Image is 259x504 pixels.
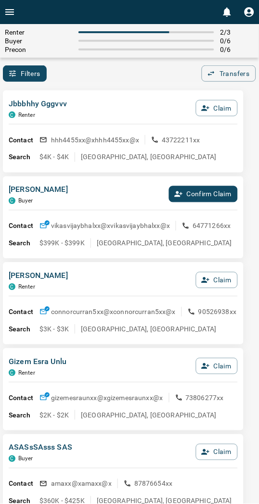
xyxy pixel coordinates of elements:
p: Contact [9,221,39,231]
p: 87876654xx [134,479,173,489]
span: 2 / 3 [220,28,254,36]
p: vikasvijaybhalxx@x vikasvijaybhalxx@x [51,221,170,231]
p: $3K - $3K [39,325,69,334]
p: Renter [18,284,35,290]
p: Contact [9,479,39,490]
button: Claim [196,358,238,375]
p: amaxx@x amaxx@x [51,479,112,489]
p: 73806277xx [186,393,224,403]
p: 43722211xx [162,135,200,145]
div: condos.ca [9,370,15,377]
span: Buyer [5,37,73,45]
p: $4K - $4K [39,152,69,162]
button: Claim [196,272,238,289]
p: [GEOGRAPHIC_DATA], [GEOGRAPHIC_DATA] [81,152,216,162]
p: Jbbbhhy Gggvvv [9,98,67,110]
p: Contact [9,393,39,403]
span: Renter [5,28,73,36]
p: Contact [9,307,39,317]
p: $2K - $2K [39,411,69,420]
button: Profile [240,2,259,22]
span: 0 / 6 [220,37,254,45]
p: Buyer [18,198,33,204]
div: condos.ca [9,112,15,118]
p: gizemesraunxx@x gizemesraunxx@x [51,393,163,403]
p: Search [9,325,39,335]
button: Claim [196,444,238,461]
p: Buyer [18,456,33,463]
p: [GEOGRAPHIC_DATA], [GEOGRAPHIC_DATA] [97,239,232,248]
p: ASASsSAsss SAS [9,442,72,454]
div: condos.ca [9,284,15,290]
button: Claim [196,100,238,116]
p: 64771266xx [193,221,231,231]
p: Search [9,152,39,163]
p: Search [9,411,39,421]
div: condos.ca [9,198,15,204]
div: condos.ca [9,456,15,463]
p: Contact [9,135,39,145]
p: Renter [18,112,35,118]
p: Gizem Esra Unlu [9,356,66,368]
p: Search [9,239,39,249]
p: hhh4455xx@x hhh4455xx@x [51,135,139,145]
button: Transfers [202,65,256,82]
p: connorcurran5xx@x connorcurran5xx@x [51,307,176,317]
p: [PERSON_NAME] [9,184,68,196]
span: Precon [5,46,73,53]
span: 0 / 6 [220,46,254,53]
p: 90526938xx [198,307,237,317]
button: Filters [3,65,47,82]
p: [GEOGRAPHIC_DATA], [GEOGRAPHIC_DATA] [81,325,216,334]
p: [GEOGRAPHIC_DATA], [GEOGRAPHIC_DATA] [81,411,216,420]
button: Confirm Claim [169,186,238,202]
p: [PERSON_NAME] [9,270,68,282]
p: Renter [18,370,35,377]
p: $399K - $399K [39,239,85,248]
